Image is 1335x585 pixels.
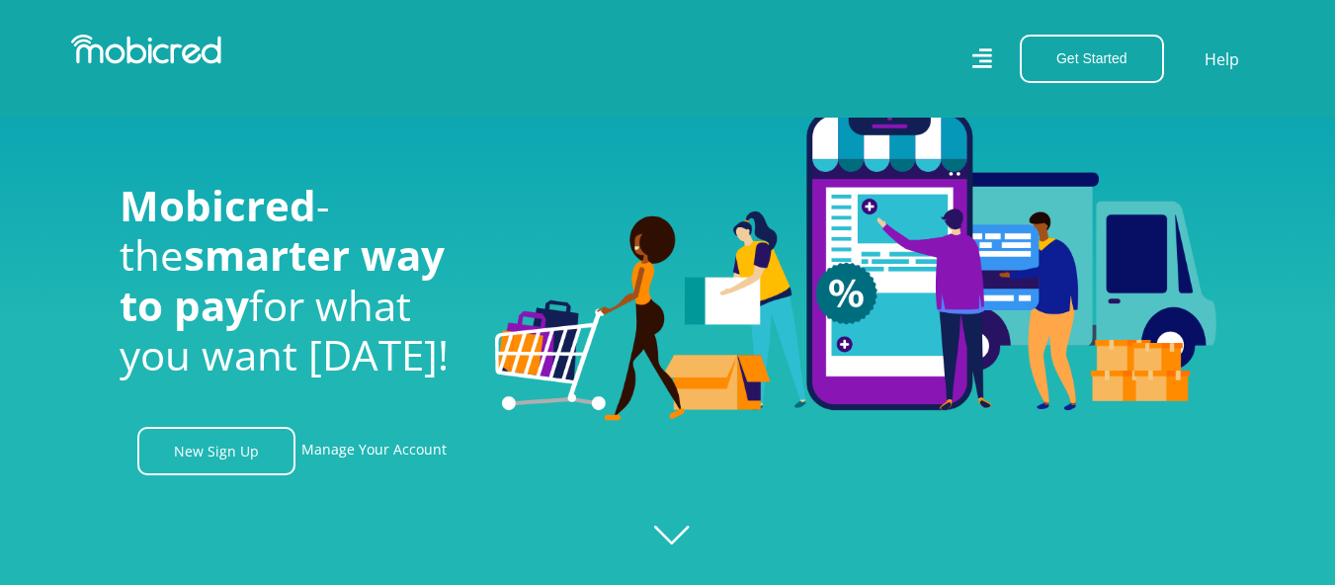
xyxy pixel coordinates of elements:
img: Mobicred [71,35,221,64]
a: Manage Your Account [301,427,447,475]
a: New Sign Up [137,427,295,475]
span: Mobicred [120,177,316,233]
button: Get Started [1020,35,1164,83]
h1: - the for what you want [DATE]! [120,181,465,380]
img: Welcome to Mobicred [495,110,1216,422]
span: smarter way to pay [120,226,445,332]
a: Help [1204,46,1240,72]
